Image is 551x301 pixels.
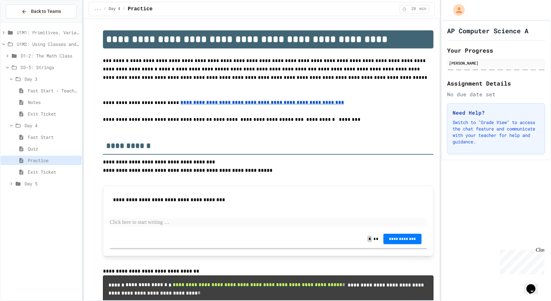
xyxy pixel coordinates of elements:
span: Back to Teams [31,8,61,15]
span: Day 4 [25,122,79,129]
span: D1-2: The Math Class [21,52,79,59]
span: Fast Start - Teacher Only [28,87,79,94]
span: D3-5: Strings [21,64,79,71]
span: / [123,6,125,12]
span: Practice [28,157,79,164]
span: U1M1: Primitives, Variables, Basic I/O [17,29,79,36]
span: Day 4 [109,6,120,12]
span: Quiz [28,145,79,152]
div: [PERSON_NAME] [449,60,543,66]
iframe: chat widget [524,275,545,295]
button: Back to Teams [6,5,77,18]
h1: AP Computer Science A [447,26,528,35]
span: Notes [28,99,79,106]
span: / [104,6,106,12]
span: Exit Ticket [28,169,79,175]
p: Switch to "Grade View" to access the chat feature and communicate with your teacher for help and ... [453,119,540,145]
h2: Assignment Details [447,79,545,88]
span: Exit Ticket [28,110,79,117]
h3: Need Help? [453,109,540,117]
span: Day 3 [25,76,79,82]
iframe: chat widget [497,247,545,275]
span: Day 5 [25,180,79,187]
span: ... [94,6,101,12]
span: Practice [128,5,153,13]
h2: Your Progress [447,46,545,55]
div: No due date set [447,90,545,98]
div: Chat with us now!Close [3,3,45,41]
span: U1M2: Using Classes and Objects [17,41,79,47]
span: min [420,6,427,12]
div: My Account [446,3,466,17]
span: 20 [409,6,419,12]
span: Fast Start [28,134,79,140]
